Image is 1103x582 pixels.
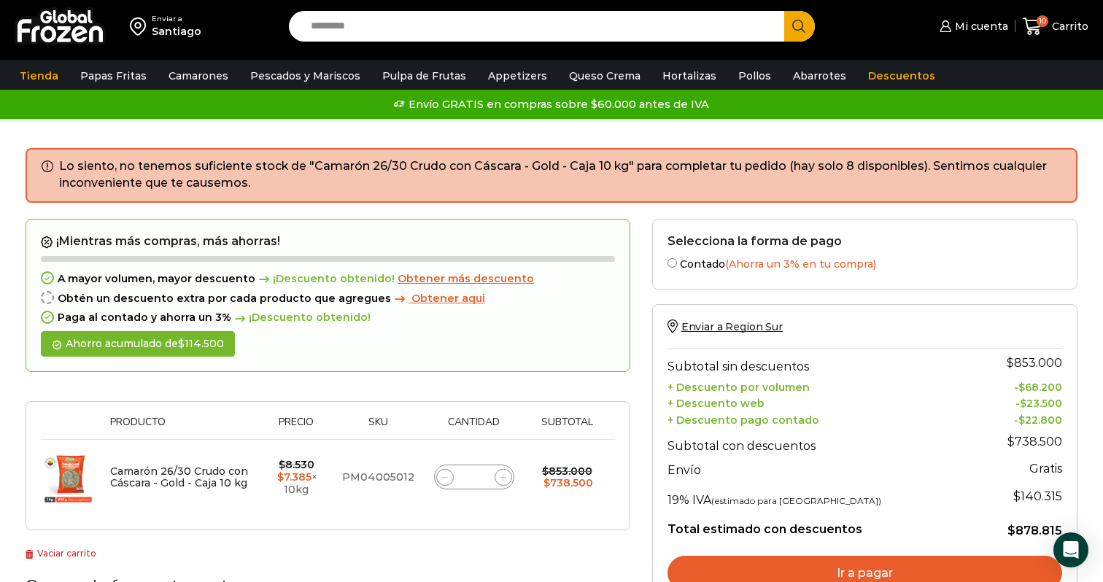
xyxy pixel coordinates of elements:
bdi: 878.815 [1007,524,1062,538]
span: 10 [1037,15,1048,27]
th: 19% IVA [667,481,973,511]
span: Obtener más descuento [398,272,534,285]
span: Obtener aqui [411,292,485,305]
h2: Selecciona la forma de pago [667,234,1062,248]
span: 140.315 [1013,489,1062,503]
th: Subtotal [527,416,608,439]
span: $ [543,476,550,489]
img: address-field-icon.svg [130,14,152,39]
div: Santiago [152,24,201,39]
a: Obtener aqui [391,292,485,305]
span: ¡Descuento obtenido! [231,311,371,324]
span: $ [277,470,284,484]
a: Pollos [731,62,778,90]
a: Descuentos [861,62,943,90]
input: Product quantity [464,467,484,487]
a: Pulpa de Frutas [375,62,473,90]
label: Contado [667,255,1062,271]
bdi: 23.500 [1020,397,1062,410]
span: Carrito [1048,19,1088,34]
button: Search button [784,11,815,42]
th: + Descuento por volumen [667,377,973,394]
bdi: 738.500 [1007,435,1062,449]
a: Enviar a Region Sur [667,320,783,333]
td: - [972,394,1062,411]
span: $ [1007,435,1015,449]
a: Queso Crema [562,62,648,90]
a: 10 Carrito [1023,9,1088,44]
th: Sku [335,416,422,439]
th: + Descuento pago contado [667,411,973,427]
span: Mi cuenta [951,19,1008,34]
span: ¡Descuento obtenido! [255,273,395,285]
bdi: 114.500 [178,337,224,350]
strong: Gratis [1029,462,1062,476]
h2: ¡Mientras más compras, más ahorras! [41,234,615,249]
span: $ [279,458,285,471]
th: Producto [103,416,258,439]
bdi: 22.800 [1018,414,1062,427]
td: - [972,377,1062,394]
bdi: 853.000 [1007,356,1062,370]
th: Total estimado con descuentos [667,511,973,538]
span: $ [1013,489,1021,503]
span: Enviar a Region Sur [681,320,783,333]
th: Subtotal con descuentos [667,427,973,457]
span: (Ahorra un 3% en tu compra) [725,257,876,271]
div: Enviar a [152,14,201,24]
th: Precio [258,416,336,439]
bdi: 738.500 [543,476,593,489]
a: Appetizers [481,62,554,90]
div: Paga al contado y ahorra un 3% [41,311,615,324]
a: Papas Fritas [73,62,154,90]
a: Hortalizas [655,62,724,90]
small: (estimado para [GEOGRAPHIC_DATA]) [711,495,881,506]
bdi: 853.000 [542,465,592,478]
a: Obtener más descuento [398,273,534,285]
span: $ [542,465,549,478]
span: $ [1007,524,1015,538]
th: Cantidad [422,416,526,439]
div: Ahorro acumulado de [41,331,235,357]
span: $ [1018,414,1025,427]
th: Envío [667,457,973,482]
span: $ [1007,356,1014,370]
span: $ [1020,397,1026,410]
a: Abarrotes [786,62,854,90]
td: × 10kg [258,439,336,515]
a: Pescados y Mariscos [243,62,368,90]
a: Mi cuenta [936,12,1007,41]
li: Lo siento, no tenemos suficiente stock de "Camarón 26/30 Crudo con Cáscara - Gold - Caja 10 kg" p... [59,158,1062,192]
div: Obtén un descuento extra por cada producto que agregues [41,292,615,305]
th: + Descuento web [667,394,973,411]
span: $ [178,337,185,350]
td: PM04005012 [335,439,422,515]
bdi: 68.200 [1018,381,1062,394]
div: A mayor volumen, mayor descuento [41,273,615,285]
a: Vaciar carrito [26,548,96,559]
a: Camarones [161,62,236,90]
a: Tienda [12,62,66,90]
td: - [972,411,1062,427]
th: Subtotal sin descuentos [667,348,973,377]
a: Camarón 26/30 Crudo con Cáscara - Gold - Caja 10 kg [110,465,248,490]
bdi: 8.530 [279,458,314,471]
div: Open Intercom Messenger [1053,532,1088,567]
bdi: 7.385 [277,470,311,484]
input: Contado(Ahorra un 3% en tu compra) [667,258,677,268]
span: $ [1018,381,1025,394]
